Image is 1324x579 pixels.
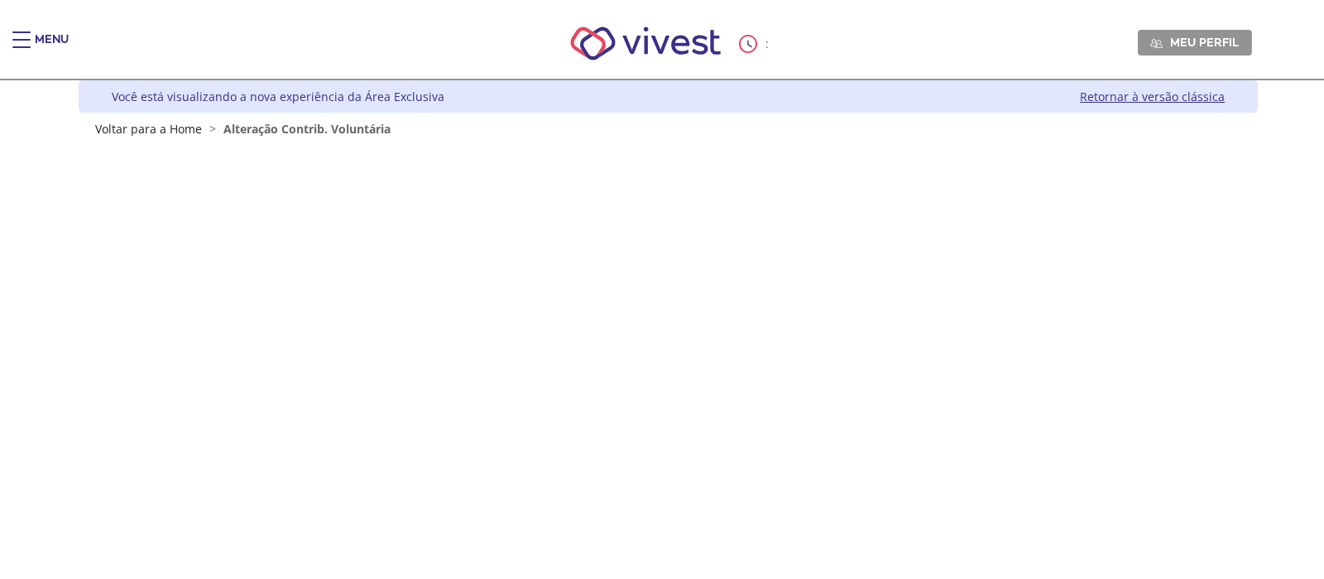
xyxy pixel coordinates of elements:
[1150,37,1163,50] img: Meu perfil
[35,31,69,65] div: Menu
[1080,89,1225,104] a: Retornar à versão clássica
[552,8,740,79] img: Vivest
[223,121,391,137] span: Alteração Contrib. Voluntária
[1170,35,1239,50] span: Meu perfil
[205,121,220,137] span: >
[66,80,1258,579] div: Vivest
[112,89,444,104] div: Você está visualizando a nova experiência da Área Exclusiva
[95,121,202,137] a: Voltar para a Home
[1138,30,1252,55] a: Meu perfil
[739,35,772,53] div: :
